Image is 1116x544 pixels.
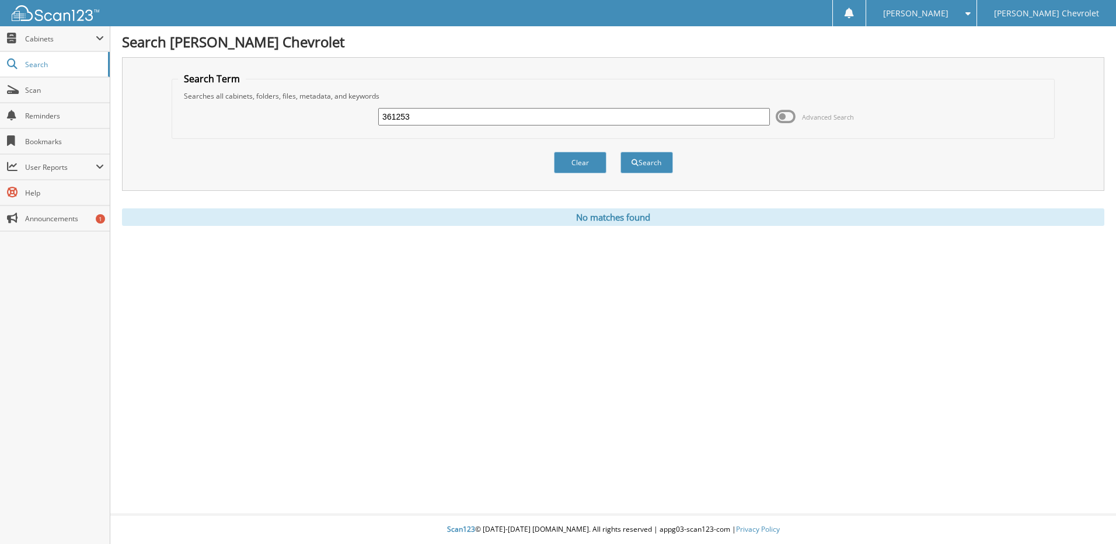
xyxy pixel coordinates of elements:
[178,91,1048,101] div: Searches all cabinets, folders, files, metadata, and keywords
[110,515,1116,544] div: © [DATE]-[DATE] [DOMAIN_NAME]. All rights reserved | appg03-scan123-com |
[447,524,475,534] span: Scan123
[1058,488,1116,544] iframe: Chat Widget
[554,152,606,173] button: Clear
[25,34,96,44] span: Cabinets
[25,162,96,172] span: User Reports
[25,137,104,147] span: Bookmarks
[122,208,1104,226] div: No matches found
[12,5,99,21] img: scan123-logo-white.svg
[96,214,105,224] div: 1
[178,72,246,85] legend: Search Term
[25,214,104,224] span: Announcements
[25,85,104,95] span: Scan
[122,32,1104,51] h1: Search [PERSON_NAME] Chevrolet
[736,524,780,534] a: Privacy Policy
[883,10,948,17] span: [PERSON_NAME]
[620,152,673,173] button: Search
[802,113,854,121] span: Advanced Search
[994,10,1099,17] span: [PERSON_NAME] Chevrolet
[25,111,104,121] span: Reminders
[25,188,104,198] span: Help
[25,60,102,69] span: Search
